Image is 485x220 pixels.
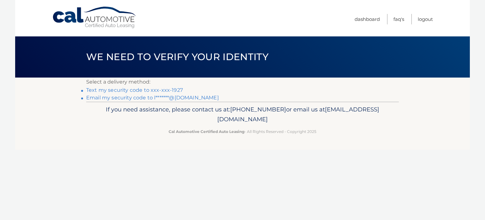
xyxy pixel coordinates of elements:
a: FAQ's [393,14,404,24]
p: If you need assistance, please contact us at: or email us at [90,104,395,125]
span: [PHONE_NUMBER] [230,106,286,113]
a: Logout [418,14,433,24]
a: Text my security code to xxx-xxx-1927 [86,87,183,93]
strong: Cal Automotive Certified Auto Leasing [169,129,244,134]
p: - All Rights Reserved - Copyright 2025 [90,128,395,135]
a: Dashboard [355,14,380,24]
a: Cal Automotive [52,6,137,29]
p: Select a delivery method: [86,78,399,86]
a: Email my security code to l*******@[DOMAIN_NAME] [86,95,219,101]
span: We need to verify your identity [86,51,268,63]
